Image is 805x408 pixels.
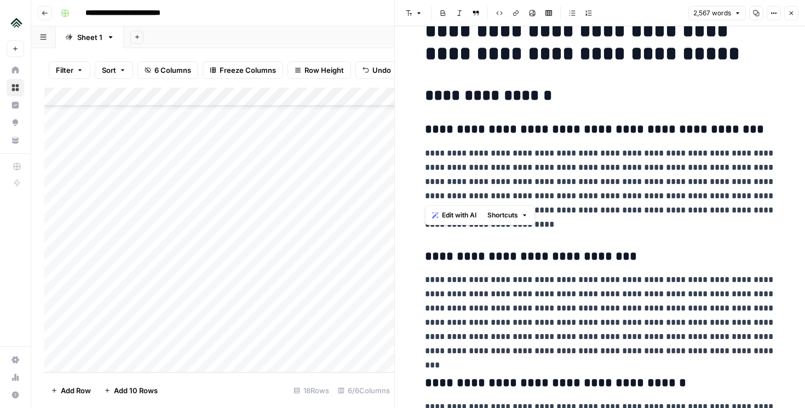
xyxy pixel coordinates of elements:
[693,8,731,18] span: 2,567 words
[7,131,24,149] a: Your Data
[355,61,398,79] button: Undo
[372,65,391,76] span: Undo
[7,13,26,32] img: Uplisting Logo
[334,382,394,399] div: 6/6 Columns
[77,32,102,43] div: Sheet 1
[7,351,24,369] a: Settings
[7,114,24,131] a: Opportunities
[44,382,97,399] button: Add Row
[220,65,276,76] span: Freeze Columns
[287,61,351,79] button: Row Height
[95,61,133,79] button: Sort
[688,6,746,20] button: 2,567 words
[49,61,90,79] button: Filter
[7,79,24,96] a: Browse
[304,65,344,76] span: Row Height
[7,386,24,404] button: Help + Support
[7,369,24,386] a: Usage
[56,26,124,48] a: Sheet 1
[7,9,24,36] button: Workspace: Uplisting
[61,385,91,396] span: Add Row
[487,210,518,220] span: Shortcuts
[483,208,532,222] button: Shortcuts
[114,385,158,396] span: Add 10 Rows
[154,65,191,76] span: 6 Columns
[428,208,481,222] button: Edit with AI
[56,65,73,76] span: Filter
[7,96,24,114] a: Insights
[7,61,24,79] a: Home
[442,210,476,220] span: Edit with AI
[97,382,164,399] button: Add 10 Rows
[289,382,334,399] div: 18 Rows
[102,65,116,76] span: Sort
[203,61,283,79] button: Freeze Columns
[137,61,198,79] button: 6 Columns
